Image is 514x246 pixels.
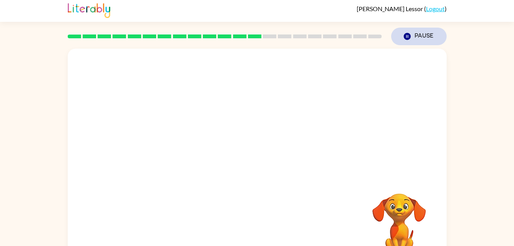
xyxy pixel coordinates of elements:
div: ( ) [357,5,447,12]
button: Pause [391,28,447,45]
img: Literably [68,1,110,18]
a: Logout [426,5,445,12]
span: [PERSON_NAME] Lessor [357,5,424,12]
